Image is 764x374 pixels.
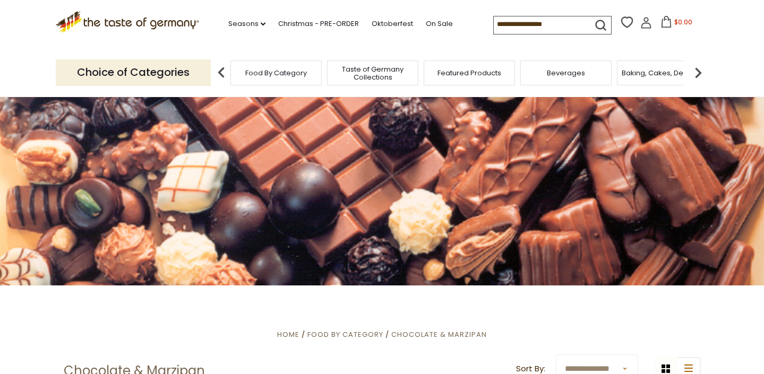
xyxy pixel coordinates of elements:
a: Chocolate & Marzipan [391,329,487,340]
p: Choice of Categories [56,59,211,85]
span: $0.00 [674,18,692,27]
a: Food By Category [307,329,383,340]
a: Featured Products [437,69,501,77]
img: previous arrow [211,62,232,83]
a: Food By Category [245,69,307,77]
a: On Sale [426,18,453,30]
a: Beverages [547,69,585,77]
a: Christmas - PRE-ORDER [278,18,359,30]
a: Seasons [228,18,265,30]
a: Taste of Germany Collections [330,65,415,81]
button: $0.00 [654,16,699,32]
a: Home [277,329,299,340]
a: Oktoberfest [372,18,413,30]
img: next arrow [688,62,709,83]
a: Baking, Cakes, Desserts [622,69,704,77]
